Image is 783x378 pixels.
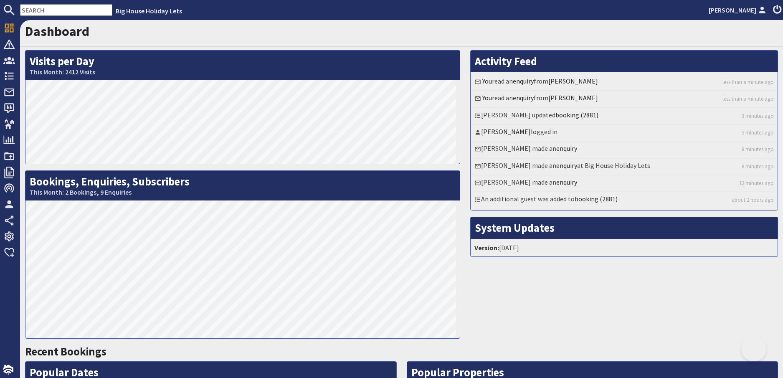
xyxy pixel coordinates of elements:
[548,94,598,102] a: [PERSON_NAME]
[473,108,775,125] li: [PERSON_NAME] updated
[732,196,774,204] a: about 2 hours ago
[556,178,577,186] a: enquiry
[20,4,112,16] input: SEARCH
[742,145,774,153] a: 8 minutes ago
[742,162,774,170] a: 8 minutes ago
[473,159,775,175] li: [PERSON_NAME] made an at Big House Holiday Lets
[30,188,456,196] small: This Month: 2 Bookings, 9 Enquiries
[742,129,774,137] a: 5 minutes ago
[741,336,766,361] iframe: Toggle Customer Support
[548,77,598,85] a: [PERSON_NAME]
[742,112,774,120] a: 3 minutes ago
[25,345,106,358] a: Recent Bookings
[25,23,89,40] a: Dashboard
[709,5,768,15] a: [PERSON_NAME]
[473,74,775,91] li: read an from
[722,95,774,103] a: less than a minute ago
[473,91,775,108] li: read an from
[556,161,577,170] a: enquiry
[30,68,456,76] small: This Month: 2412 Visits
[473,175,775,192] li: [PERSON_NAME] made an
[473,192,775,208] li: An additional guest was added to
[482,94,492,102] a: You
[739,179,774,187] a: 12 minutes ago
[513,94,534,102] a: enquiry
[116,7,182,15] a: Big House Holiday Lets
[25,171,460,200] h2: Bookings, Enquiries, Subscribers
[473,241,775,254] li: [DATE]
[25,51,460,80] h2: Visits per Day
[482,77,492,85] a: You
[3,365,13,375] img: staytech_i_w-64f4e8e9ee0a9c174fd5317b4b171b261742d2d393467e5bdba4413f4f884c10.svg
[474,244,499,252] strong: Version:
[473,125,775,142] li: logged in
[556,144,577,152] a: enquiry
[473,142,775,158] li: [PERSON_NAME] made an
[475,54,537,68] a: Activity Feed
[722,78,774,86] a: less than a minute ago
[513,77,534,85] a: enquiry
[575,195,618,203] a: booking (2881)
[481,127,531,136] a: [PERSON_NAME]
[555,111,598,119] a: booking (2881)
[475,221,555,235] a: System Updates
